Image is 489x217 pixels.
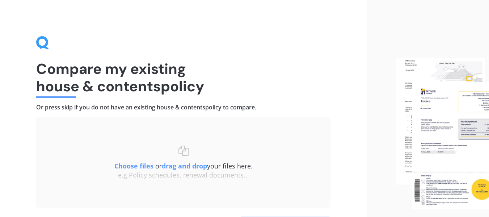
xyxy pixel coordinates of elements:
h4: Or press skip if you do not have an existing house & contents policy to compare. [36,104,330,111]
u: Choose files [114,162,153,170]
b: drag and drop [162,162,207,170]
h1: Compare my existing house & contents policy [36,60,330,95]
div: e.g Policy schedules, renewal documents... [51,171,316,179]
span: or your files here. [114,162,253,170]
img: files.webp [396,58,489,209]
